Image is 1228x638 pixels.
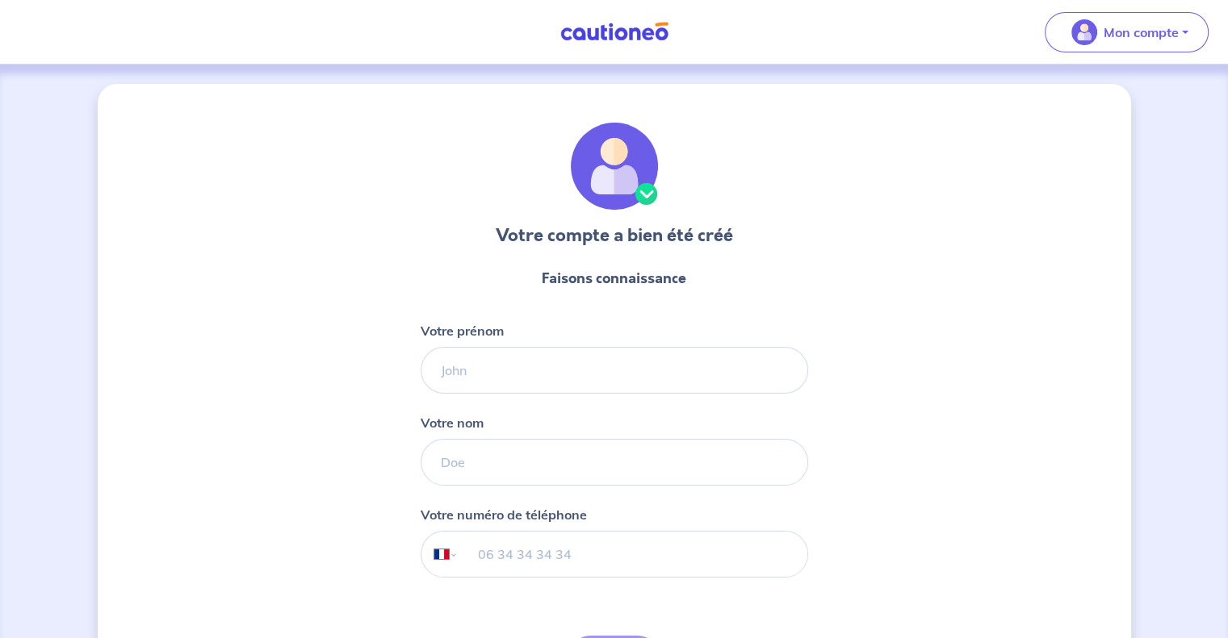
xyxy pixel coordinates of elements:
input: John [421,347,808,394]
img: Cautioneo [554,22,675,42]
p: Votre nom [421,413,484,432]
h3: Votre compte a bien été créé [496,223,733,248]
input: 06 34 34 34 34 [458,532,807,577]
input: Doe [421,439,808,486]
p: Votre numéro de téléphone [421,505,587,524]
p: Faisons connaissance [542,268,686,289]
p: Votre prénom [421,321,504,340]
img: illu_account_valid.svg [571,123,658,210]
p: Mon compte [1104,23,1179,42]
button: illu_account_valid_menu.svgMon compte [1045,12,1209,52]
img: illu_account_valid_menu.svg [1071,19,1097,45]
